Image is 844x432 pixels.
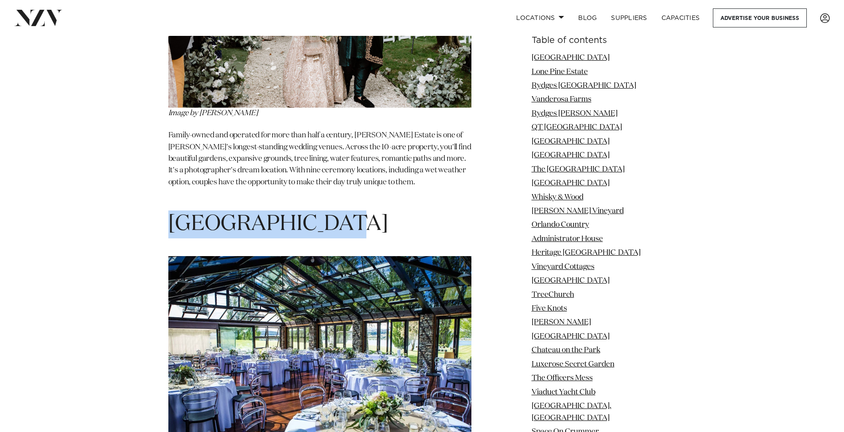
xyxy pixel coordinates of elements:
p: Family-owned and operated for more than half a century, [PERSON_NAME] Estate is one of [PERSON_NA... [168,130,471,200]
a: [PERSON_NAME] Vineyard [532,207,624,215]
a: [PERSON_NAME] [532,319,591,326]
a: SUPPLIERS [604,8,654,27]
a: The [GEOGRAPHIC_DATA] [532,166,625,173]
a: QT [GEOGRAPHIC_DATA] [532,124,622,131]
a: Locations [509,8,571,27]
a: [GEOGRAPHIC_DATA], [GEOGRAPHIC_DATA] [532,402,611,421]
a: Advertise your business [713,8,807,27]
a: [GEOGRAPHIC_DATA] [532,277,610,284]
span: Image by [PERSON_NAME] [168,109,258,117]
a: Administrator House [532,235,603,243]
a: Lone Pine Estate [532,68,588,75]
a: Luxerose Secret Garden [532,361,615,368]
a: BLOG [571,8,604,27]
a: Rydges [GEOGRAPHIC_DATA] [532,82,636,90]
a: [GEOGRAPHIC_DATA] [532,333,610,340]
a: Heritage [GEOGRAPHIC_DATA] [532,249,641,257]
a: Vineyard Cottages [532,263,595,271]
a: Vanderosa Farms [532,96,591,103]
span: [GEOGRAPHIC_DATA] [168,214,388,235]
a: Five Knots [532,305,567,312]
a: Capacities [654,8,707,27]
a: Viaduct Yacht Club [532,389,595,396]
a: Chateau on the Park [532,346,600,354]
h6: Table of contents [532,36,676,45]
a: [GEOGRAPHIC_DATA] [532,138,610,145]
a: Whisky & Wood [532,193,583,201]
a: TreeChurch [532,291,574,298]
a: [GEOGRAPHIC_DATA] [532,54,610,62]
a: [GEOGRAPHIC_DATA] [532,152,610,159]
a: Orlando Country [532,221,589,229]
a: [GEOGRAPHIC_DATA] [532,179,610,187]
a: Rydges [PERSON_NAME] [532,110,618,117]
a: The Officers Mess [532,374,593,382]
img: nzv-logo.png [14,10,62,26]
